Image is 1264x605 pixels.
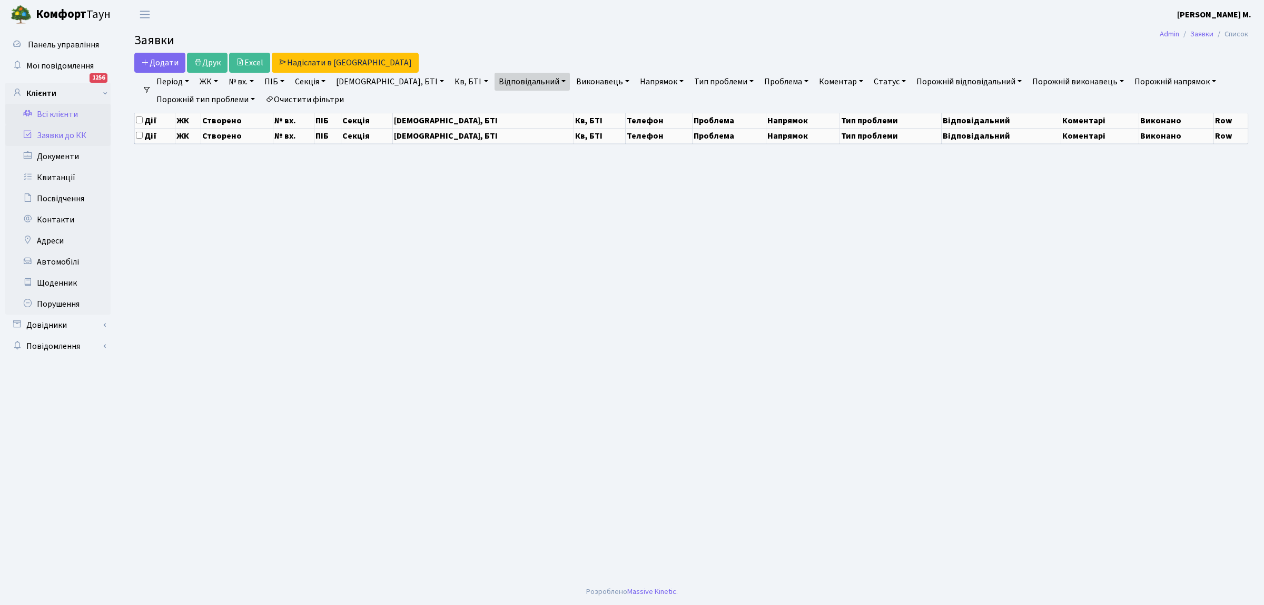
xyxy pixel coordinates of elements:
[1214,113,1248,128] th: Row
[5,294,111,315] a: Порушення
[625,128,693,143] th: Телефон
[5,104,111,125] a: Всі клієнти
[1177,8,1251,21] a: [PERSON_NAME] М.
[1139,113,1214,128] th: Виконано
[291,73,330,91] a: Секція
[5,230,111,251] a: Адреси
[625,113,693,128] th: Телефон
[586,586,678,598] div: Розроблено .
[5,315,111,336] a: Довідники
[175,128,201,143] th: ЖК
[693,113,766,128] th: Проблема
[5,188,111,209] a: Посвідчення
[1028,73,1128,91] a: Порожній виконавець
[187,53,228,73] a: Друк
[260,73,289,91] a: ПІБ
[261,91,348,109] a: Очистити фільтри
[1213,28,1248,40] li: Список
[141,57,179,69] span: Додати
[5,55,111,76] a: Мої повідомлення1256
[690,73,758,91] a: Тип проблеми
[134,53,185,73] a: Додати
[5,251,111,272] a: Автомобілі
[5,83,111,104] a: Клієнти
[201,113,273,128] th: Створено
[224,73,258,91] a: № вх.
[574,113,625,128] th: Кв, БТІ
[1139,128,1214,143] th: Виконано
[815,73,867,91] a: Коментар
[5,336,111,357] a: Повідомлення
[11,4,32,25] img: logo.png
[942,113,1061,128] th: Відповідальний
[5,146,111,167] a: Документи
[392,128,574,143] th: [DEMOGRAPHIC_DATA], БТІ
[26,60,94,72] span: Мої повідомлення
[840,128,942,143] th: Тип проблеми
[574,128,625,143] th: Кв, БТІ
[766,128,840,143] th: Напрямок
[229,53,270,73] a: Excel
[392,113,574,128] th: [DEMOGRAPHIC_DATA], БТІ
[760,73,813,91] a: Проблема
[693,128,766,143] th: Проблема
[152,73,193,91] a: Період
[28,39,99,51] span: Панель управління
[495,73,570,91] a: Відповідальний
[132,6,158,23] button: Переключити навігацію
[572,73,634,91] a: Виконавець
[1177,9,1251,21] b: [PERSON_NAME] М.
[314,113,341,128] th: ПІБ
[152,91,259,109] a: Порожній тип проблеми
[36,6,111,24] span: Таун
[135,113,175,128] th: Дії
[912,73,1026,91] a: Порожній відповідальний
[840,113,942,128] th: Тип проблеми
[1214,128,1248,143] th: Row
[5,34,111,55] a: Панель управління
[135,128,175,143] th: Дії
[627,586,676,597] a: Massive Kinetic
[273,128,314,143] th: № вх.
[5,167,111,188] a: Квитанції
[332,73,448,91] a: [DEMOGRAPHIC_DATA], БТІ
[314,128,341,143] th: ПІБ
[1144,23,1264,45] nav: breadcrumb
[195,73,222,91] a: ЖК
[201,128,273,143] th: Створено
[36,6,86,23] b: Комфорт
[1061,128,1139,143] th: Коментарі
[273,113,314,128] th: № вх.
[1160,28,1179,40] a: Admin
[1190,28,1213,40] a: Заявки
[5,125,111,146] a: Заявки до КК
[341,128,392,143] th: Секція
[90,73,107,83] div: 1256
[450,73,492,91] a: Кв, БТІ
[5,209,111,230] a: Контакти
[870,73,910,91] a: Статус
[5,272,111,294] a: Щоденник
[942,128,1061,143] th: Відповідальний
[175,113,201,128] th: ЖК
[1130,73,1220,91] a: Порожній напрямок
[134,31,174,50] span: Заявки
[1061,113,1139,128] th: Коментарі
[766,113,840,128] th: Напрямок
[636,73,688,91] a: Напрямок
[341,113,392,128] th: Секція
[272,53,419,73] a: Надіслати в [GEOGRAPHIC_DATA]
